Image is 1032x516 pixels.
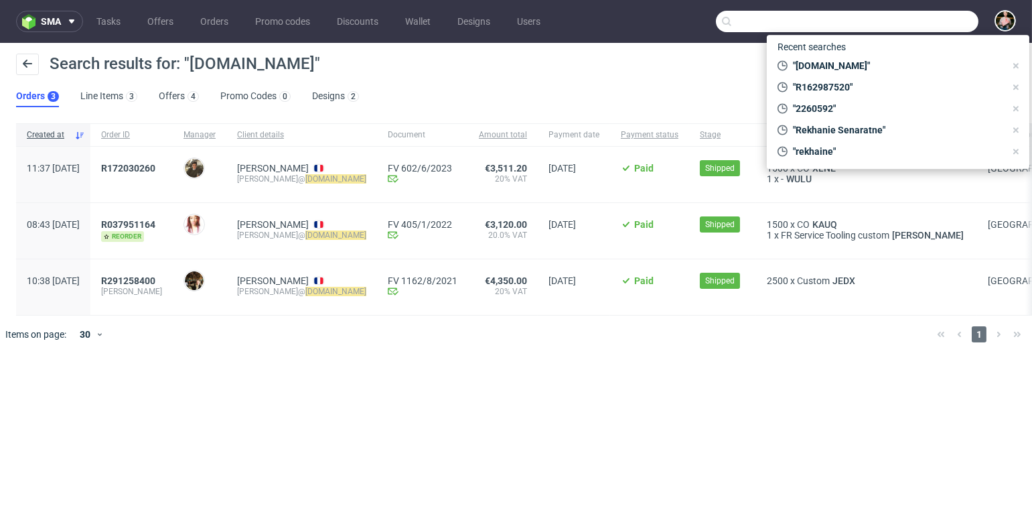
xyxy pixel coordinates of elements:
mark: [DOMAIN_NAME] [305,231,366,240]
div: 4 [191,92,196,101]
mark: [DOMAIN_NAME] [305,174,366,184]
a: Offers4 [159,86,199,107]
div: 3 [129,92,134,101]
a: Users [509,11,548,32]
a: Discounts [329,11,386,32]
span: Order ID [101,129,162,141]
span: 2500 [767,275,788,286]
div: [PERSON_NAME]@ [237,286,366,297]
span: "2260592" [788,102,1005,115]
img: Nicolas Teissedre [185,159,204,178]
a: WULU [784,174,814,184]
span: 10:38 [DATE] [27,275,80,286]
a: JEDX [830,275,858,286]
span: [DATE] [548,219,576,230]
span: 1 [767,174,772,184]
a: KAUQ [810,219,840,230]
span: Paid [634,163,654,174]
span: Search results for: "[DOMAIN_NAME]" [50,54,320,73]
span: 20.0% VAT [479,230,527,241]
span: - [781,174,784,184]
span: Shipped [705,162,735,174]
span: Stage [700,129,745,141]
a: Designs2 [312,86,359,107]
span: Manager [183,129,216,141]
span: Shipped [705,218,735,231]
span: "[DOMAIN_NAME]" [788,59,1005,72]
a: Orders3 [16,86,59,107]
span: Paid [634,219,654,230]
span: Payment status [621,129,678,141]
a: Offers [139,11,181,32]
div: x [767,230,966,241]
a: [PERSON_NAME] [237,275,309,286]
div: x [767,219,966,230]
div: x [767,275,966,286]
span: CO [797,219,810,230]
a: Promo Codes0 [220,86,291,107]
span: Document [388,129,457,141]
span: Client details [237,129,366,141]
span: 1 [972,326,986,342]
button: sma [16,11,83,32]
mark: [DOMAIN_NAME] [305,287,366,296]
img: Marta Tomaszewska [996,11,1015,30]
div: 0 [283,92,287,101]
a: FV 1162/8/2021 [388,275,457,286]
div: x [767,174,966,184]
a: Tasks [88,11,129,32]
a: FV 602/6/2023 [388,163,457,174]
span: sma [41,17,61,26]
span: [DATE] [548,163,576,174]
span: 11:37 [DATE] [27,163,80,174]
span: €4,350.00 [485,275,527,286]
span: [DATE] [548,275,576,286]
span: R172030260 [101,163,155,174]
span: Payment date [548,129,599,141]
a: Line Items3 [80,86,137,107]
a: R291258400 [101,275,158,286]
span: Amount total [479,129,527,141]
span: "Rekhanie Senaratne" [788,123,1005,137]
div: 2 [351,92,356,101]
div: [PERSON_NAME]@ [237,230,366,241]
a: Promo codes [247,11,318,32]
span: Custom [797,275,830,286]
a: [PERSON_NAME] [237,163,309,174]
a: FV 405/1/2022 [388,219,457,230]
div: 30 [72,325,96,344]
span: 20% VAT [479,286,527,297]
img: Alice Kany [185,215,204,234]
span: "rekhaine" [788,145,1005,158]
span: R037951164 [101,219,155,230]
span: Paid [634,275,654,286]
span: FR Service Tooling custom [781,230,889,241]
span: 08:43 [DATE] [27,219,80,230]
a: Wallet [397,11,439,32]
span: 1 [767,230,772,241]
img: logo [22,14,41,29]
span: "R162987520" [788,80,1005,94]
a: [PERSON_NAME] [889,230,966,241]
a: R037951164 [101,219,158,230]
a: [PERSON_NAME] [237,219,309,230]
span: Shipped [705,275,735,287]
a: Orders [192,11,236,32]
span: €3,120.00 [485,219,527,230]
span: Recent searches [772,36,851,58]
span: Items on page: [5,328,66,341]
span: Created at [27,129,69,141]
img: Monika Barańska [185,271,204,290]
span: 1500 [767,219,788,230]
span: R291258400 [101,275,155,286]
span: €3,511.20 [485,163,527,174]
span: [PERSON_NAME] [101,286,162,297]
a: Designs [449,11,498,32]
span: reorder [101,231,144,242]
div: 3 [51,92,56,101]
div: [PERSON_NAME]@ [237,174,366,184]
